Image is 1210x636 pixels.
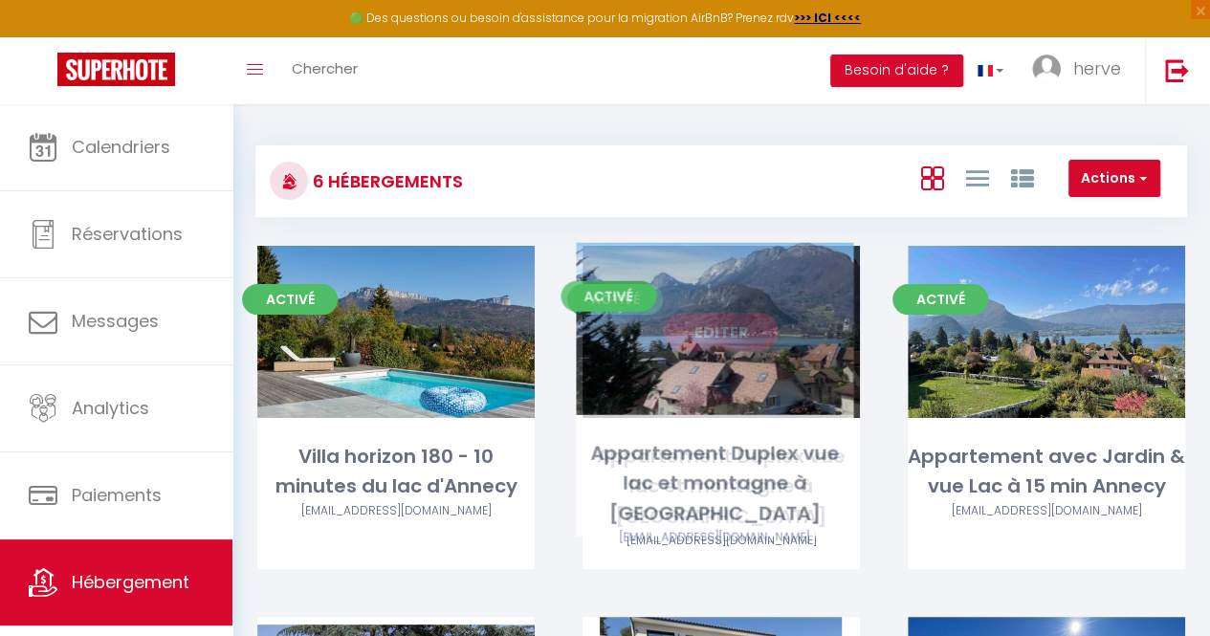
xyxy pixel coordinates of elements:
button: Actions [1068,160,1160,198]
a: >>> ICI <<<< [794,10,861,26]
span: Réservations [72,222,183,246]
span: Hébergement [72,570,189,594]
a: Vue en Box [920,162,943,193]
div: Airbnb [908,502,1185,520]
img: Super Booking [57,53,175,86]
img: ... [1032,55,1061,83]
img: logout [1165,58,1189,82]
a: Vue par Groupe [1010,162,1033,193]
div: Appartement avec Jardin & vue Lac à 15 min Annecy [908,442,1185,502]
a: Vue en Liste [965,162,988,193]
span: herve [1073,56,1121,80]
div: Airbnb [257,502,535,520]
a: Chercher [277,37,372,104]
div: Villa horizon 180 - 10 minutes du lac d'Annecy [257,442,535,502]
span: Calendriers [72,135,170,159]
button: Besoin d'aide ? [830,55,963,87]
span: Paiements [72,483,162,507]
span: Analytics [72,396,149,420]
div: Airbnb [583,532,860,550]
div: Appartement Duplex vue lac et montagne à [GEOGRAPHIC_DATA] [583,442,860,532]
a: Editer [664,313,779,351]
span: Chercher [292,58,358,78]
span: Activé [567,284,663,315]
span: Messages [72,309,159,333]
h3: 6 Hébergements [308,160,463,203]
a: ... herve [1018,37,1145,104]
span: Activé [242,284,338,315]
span: Activé [892,284,988,315]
